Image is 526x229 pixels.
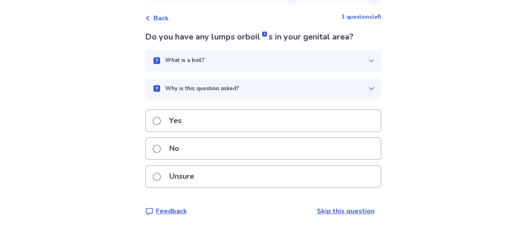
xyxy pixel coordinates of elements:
p: Do you have any lumps or s in your genital area? [145,31,381,43]
a: Feedback [145,206,187,216]
span: boil [245,31,269,42]
p: Why is this question asked? [165,85,239,93]
p: Yes [164,110,187,131]
p: Unsure [164,166,199,187]
span: Back [153,13,169,23]
a: Skip this question [317,207,375,216]
p: Feedback [156,206,187,216]
button: Why is this question asked? [145,78,381,100]
p: No [164,138,184,159]
p: 3 questions left [341,13,381,22]
p: What is a boil? [165,57,205,65]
